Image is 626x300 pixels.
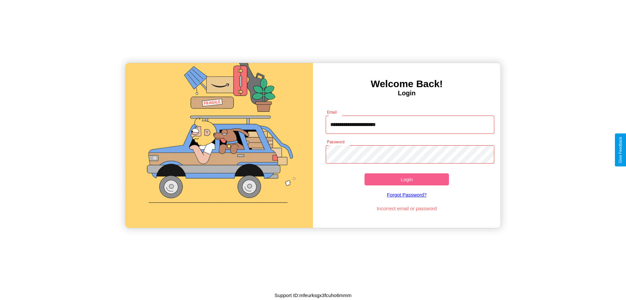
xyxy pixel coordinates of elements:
[275,291,351,300] p: Support ID: mfeurksgx3fcuho6mmm
[313,78,500,89] h3: Welcome Back!
[322,185,491,204] a: Forgot Password?
[365,173,449,185] button: Login
[618,137,623,163] div: Give Feedback
[126,63,313,228] img: gif
[313,89,500,97] h4: Login
[327,139,344,145] label: Password
[322,204,491,213] p: Incorrect email or password
[327,109,337,115] label: Email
